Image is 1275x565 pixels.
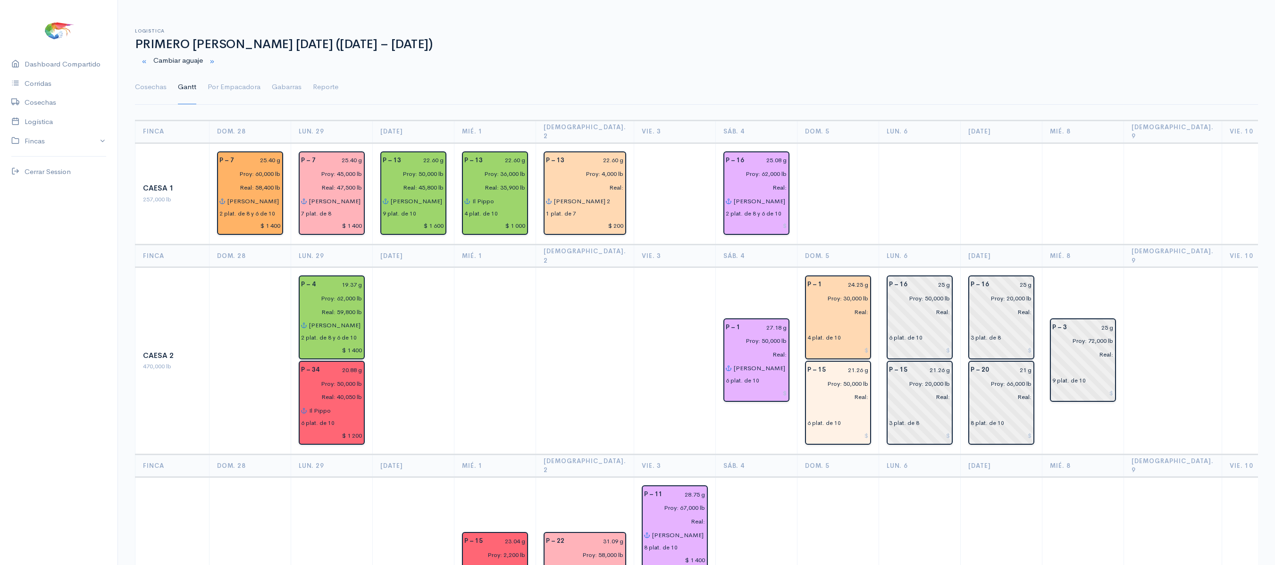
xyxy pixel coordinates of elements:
[831,363,869,377] input: g
[889,419,919,427] div: 3 plat. de 8
[883,291,950,305] input: estimadas
[488,154,526,167] input: g
[373,245,454,267] th: [DATE]
[720,321,746,334] div: P – 1
[971,343,1032,357] input: $
[295,291,362,305] input: estimadas
[968,361,1034,445] div: Piscina: 20 Peso: 21 g Libras Proy: 66,000 lb Empacadora: Sin asignar Plataformas: 8 plat. de 10
[295,167,362,181] input: estimadas
[1047,321,1073,334] div: P – 3
[720,181,787,194] input: pescadas
[715,120,797,143] th: Sáb. 4
[540,181,624,194] input: pescadas
[802,305,869,319] input: pescadas
[454,454,536,477] th: Mié. 1
[965,363,995,377] div: P – 20
[178,70,196,104] a: Gantt
[634,120,715,143] th: Vie. 3
[960,454,1042,477] th: [DATE]
[805,275,871,359] div: Piscina: 1 Peso: 24.25 g Libras Proy: 30,000 lb Empacadora: Cofimar Plataformas: 4 plat. de 10
[301,343,362,357] input: $
[971,429,1032,442] input: $
[1124,120,1222,143] th: [DEMOGRAPHIC_DATA]. 9
[464,219,526,233] input: $
[715,245,797,267] th: Sáb. 4
[373,120,454,143] th: [DATE]
[454,245,536,267] th: Mié. 1
[807,419,841,427] div: 6 plat. de 10
[135,28,1258,33] h6: Logistica
[210,454,291,477] th: Dom. 28
[129,51,1264,71] div: Cambiar aguaje
[723,151,789,235] div: Piscina: 16 Peso: 25.08 g Libras Proy: 62,000 lb Empacadora: Songa Gabarra: Shakira 2 Plataformas...
[299,361,365,445] div: Piscina: 34 Peso: 20.88 g Libras Proy: 50,000 lb Libras Reales: 40,050 lb Rendimiento: 80.1% Empa...
[459,548,526,562] input: estimadas
[214,154,240,167] div: P – 7
[214,167,281,181] input: estimadas
[536,120,634,143] th: [DEMOGRAPHIC_DATA]. 2
[143,195,171,203] span: 257,000 lb
[143,350,201,361] div: Caesa 2
[715,454,797,477] th: Sáb. 4
[879,454,960,477] th: Lun. 6
[1047,348,1114,361] input: pescadas
[459,167,526,181] input: estimadas
[454,120,536,143] th: Mié. 1
[1052,376,1086,385] div: 9 plat. de 10
[805,361,871,445] div: Piscina: 15 Peso: 21.26 g Libras Proy: 50,000 lb Empacadora: Ceaexport Plataformas: 6 plat. de 10
[720,334,787,348] input: estimadas
[971,419,1004,427] div: 8 plat. de 10
[723,318,789,402] div: Piscina: 1 Peso: 27.18 g Libras Proy: 50,000 lb Empacadora: Songa Gabarra: Abel Elian Plataformas...
[546,219,624,233] input: $
[1052,386,1114,400] input: $
[960,245,1042,267] th: [DATE]
[540,167,624,181] input: estimadas
[726,219,787,233] input: $
[802,363,831,377] div: P – 15
[807,343,869,357] input: $
[295,278,321,291] div: P – 4
[883,363,913,377] div: P – 15
[301,429,362,442] input: $
[570,154,624,167] input: g
[210,245,291,267] th: Dom. 28
[1124,454,1222,477] th: [DEMOGRAPHIC_DATA]. 9
[883,391,950,404] input: pescadas
[883,278,913,291] div: P – 16
[913,278,950,291] input: g
[1042,120,1124,143] th: Mié. 8
[135,70,167,104] a: Cosechas
[720,348,787,361] input: pescadas
[960,120,1042,143] th: [DATE]
[750,154,787,167] input: g
[887,361,953,445] div: Piscina: 15 Peso: 21.26 g Libras Proy: 20,000 lb Empacadora: Sin asignar Plataformas: 3 plat. de 8
[373,454,454,477] th: [DATE]
[883,305,950,319] input: pescadas
[301,209,331,218] div: 7 plat. de 8
[135,38,1258,51] h1: PRIMERO [PERSON_NAME] [DATE] ([DATE] – [DATE])
[540,154,570,167] div: P – 13
[971,333,1001,342] div: 3 plat. de 8
[295,391,362,404] input: pescadas
[889,429,950,442] input: $
[965,278,995,291] div: P – 16
[291,454,373,477] th: Lun. 29
[883,377,950,391] input: estimadas
[143,183,201,194] div: Caesa 1
[536,245,634,267] th: [DEMOGRAPHIC_DATA]. 2
[407,154,444,167] input: g
[301,333,357,342] div: 2 plat. de 8 y 6 de 10
[828,278,869,291] input: g
[889,343,950,357] input: $
[383,219,444,233] input: $
[889,333,923,342] div: 6 plat. de 10
[135,454,210,477] th: Finca
[295,154,321,167] div: P – 7
[219,209,275,218] div: 2 plat. de 8 y 6 de 10
[462,151,528,235] div: Piscina: 13 Peso: 22.60 g Libras Proy: 36,000 lb Libras Reales: 35,900 lb Rendimiento: 99.7% Empa...
[540,548,624,562] input: estimadas
[995,278,1032,291] input: g
[726,376,759,385] div: 6 plat. de 10
[797,120,879,143] th: Dom. 5
[291,120,373,143] th: Lun. 29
